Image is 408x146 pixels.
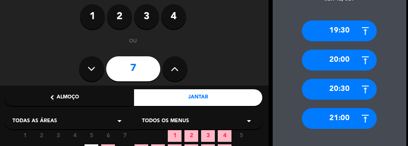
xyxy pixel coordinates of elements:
[184,128,198,142] span: 2
[302,20,377,41] div: 19:30
[168,128,182,142] span: 1
[107,4,132,29] label: 2
[80,4,105,29] label: 1
[302,79,377,100] div: 20:30
[101,128,115,142] span: 6
[201,128,215,142] span: 3
[4,89,132,106] div: Almoço
[208,93,216,102] i: chevron_right
[119,38,147,46] div: ou
[118,128,132,142] span: 7
[12,117,57,126] span: Todas as áreas
[234,128,248,142] span: 5
[35,128,48,142] span: 2
[161,4,186,29] label: 4
[134,4,159,29] label: 3
[68,128,82,142] span: 4
[302,108,377,129] div: 21:00
[142,117,189,126] span: Todos os menus
[85,128,98,142] span: 5
[51,128,65,142] span: 3
[244,116,254,126] i: arrow_drop_down
[302,50,377,70] div: 20:00
[218,128,231,142] span: 4
[18,128,32,142] span: 1
[48,93,57,102] i: chevron_left
[114,116,124,126] i: arrow_drop_down
[134,89,262,106] div: Jantar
